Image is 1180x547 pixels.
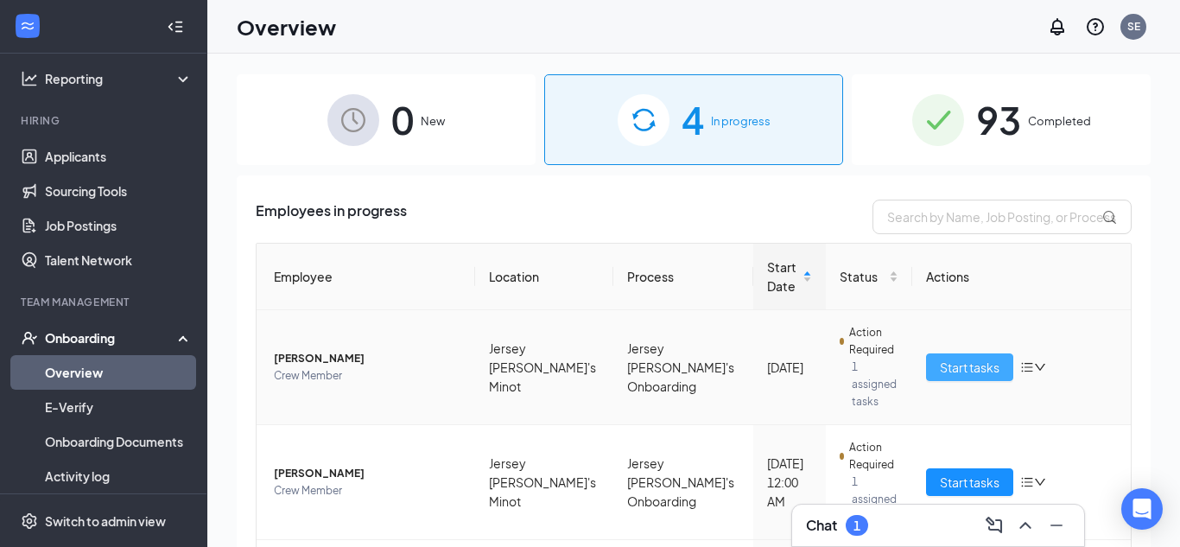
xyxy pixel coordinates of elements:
[45,355,193,390] a: Overview
[840,267,885,286] span: Status
[45,70,193,87] div: Reporting
[45,208,193,243] a: Job Postings
[167,18,184,35] svg: Collapse
[940,358,999,377] span: Start tasks
[852,359,898,410] span: 1 assigned tasks
[274,350,461,367] span: [PERSON_NAME]
[21,512,38,530] svg: Settings
[980,512,1008,539] button: ComposeMessage
[926,468,1013,496] button: Start tasks
[1043,512,1070,539] button: Minimize
[45,243,193,277] a: Talent Network
[849,324,898,359] span: Action Required
[1121,488,1163,530] div: Open Intercom Messenger
[613,310,753,425] td: Jersey [PERSON_NAME]'s Onboarding
[767,358,812,377] div: [DATE]
[475,425,613,540] td: Jersey [PERSON_NAME]'s Minot
[849,439,898,474] span: Action Required
[613,425,753,540] td: Jersey [PERSON_NAME]'s Onboarding
[45,174,193,208] a: Sourcing Tools
[852,474,898,525] span: 1 assigned tasks
[45,512,166,530] div: Switch to admin view
[853,518,860,533] div: 1
[682,90,704,149] span: 4
[826,244,912,310] th: Status
[1012,512,1039,539] button: ChevronUp
[1034,476,1046,488] span: down
[1020,360,1034,374] span: bars
[767,258,799,296] span: Start Date
[391,90,414,149] span: 0
[257,244,475,310] th: Employee
[45,390,193,424] a: E-Verify
[475,310,613,425] td: Jersey [PERSON_NAME]'s Minot
[237,12,336,41] h1: Overview
[274,482,461,499] span: Crew Member
[45,424,193,459] a: Onboarding Documents
[1028,112,1091,130] span: Completed
[45,329,178,347] div: Onboarding
[21,113,189,128] div: Hiring
[21,70,38,87] svg: Analysis
[274,465,461,482] span: [PERSON_NAME]
[45,459,193,493] a: Activity log
[1034,361,1046,373] span: down
[613,244,753,310] th: Process
[19,17,36,35] svg: WorkstreamLogo
[711,112,771,130] span: In progress
[1047,16,1068,37] svg: Notifications
[21,295,189,309] div: Team Management
[274,367,461,385] span: Crew Member
[475,244,613,310] th: Location
[1085,16,1106,37] svg: QuestionInfo
[912,244,1131,310] th: Actions
[984,515,1005,536] svg: ComposeMessage
[926,353,1013,381] button: Start tasks
[806,516,837,535] h3: Chat
[1127,19,1140,34] div: SE
[1015,515,1036,536] svg: ChevronUp
[872,200,1132,234] input: Search by Name, Job Posting, or Process
[1020,475,1034,489] span: bars
[1046,515,1067,536] svg: Minimize
[256,200,407,234] span: Employees in progress
[976,90,1021,149] span: 93
[940,473,999,492] span: Start tasks
[45,139,193,174] a: Applicants
[21,329,38,347] svg: UserCheck
[421,112,445,130] span: New
[767,454,812,511] div: [DATE] 12:00 AM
